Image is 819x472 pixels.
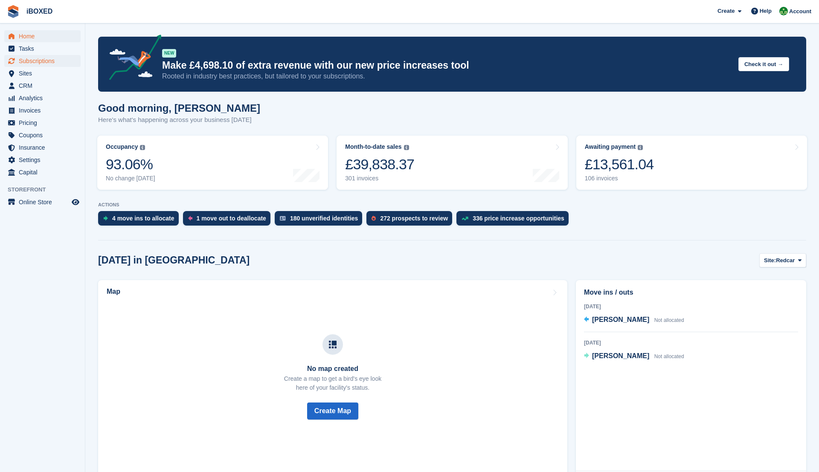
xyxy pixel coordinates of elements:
span: Sites [19,67,70,79]
span: Analytics [19,92,70,104]
span: [PERSON_NAME] [592,352,649,359]
div: Month-to-date sales [345,143,401,151]
span: Home [19,30,70,42]
a: 336 price increase opportunities [456,211,573,230]
span: Account [789,7,811,16]
div: 272 prospects to review [380,215,448,222]
div: 106 invoices [585,175,654,182]
div: 180 unverified identities [290,215,358,222]
div: 4 move ins to allocate [112,215,174,222]
p: Make £4,698.10 of extra revenue with our new price increases tool [162,59,732,72]
img: prospect-51fa495bee0391a8d652442698ab0144808aea92771e9ea1ae160a38d050c398.svg [372,216,376,221]
img: price-adjustments-announcement-icon-8257ccfd72463d97f412b2fc003d46551f7dbcb40ab6d574587a9cd5c0d94... [102,35,162,83]
img: icon-info-grey-7440780725fd019a000dd9b08b2336e03edf1995a4989e88bcd33f0948082b44.svg [404,145,409,150]
a: 1 move out to deallocate [183,211,275,230]
a: menu [4,166,81,178]
p: Here's what's happening across your business [DATE] [98,115,260,125]
a: menu [4,80,81,92]
p: Rooted in industry best practices, but tailored to your subscriptions. [162,72,732,81]
span: Insurance [19,142,70,153]
h2: Move ins / outs [584,287,798,298]
img: move_ins_to_allocate_icon-fdf77a2bb77ea45bf5b3d319d69a93e2d87916cf1d5bf7949dd705db3b84f3ca.svg [103,216,108,221]
a: [PERSON_NAME] Not allocated [584,315,684,326]
img: stora-icon-8386f47178a22dfd0bd8f6a31ec36ba5ce8667c1dd55bd0f319d3a0aa187defe.svg [7,5,20,18]
a: menu [4,43,81,55]
h2: [DATE] in [GEOGRAPHIC_DATA] [98,255,250,266]
a: 4 move ins to allocate [98,211,183,230]
h1: Good morning, [PERSON_NAME] [98,102,260,114]
span: Not allocated [654,353,684,359]
a: menu [4,117,81,129]
div: £13,561.04 [585,156,654,173]
img: price_increase_opportunities-93ffe204e8149a01c8c9dc8f82e8f89637d9d84a8eef4429ea346261dce0b2c0.svg [462,217,468,220]
a: menu [4,196,81,208]
span: Storefront [8,185,85,194]
img: move_outs_to_deallocate_icon-f764333ba52eb49d3ac5e1228854f67142a1ed5810a6f6cc68b1a99e826820c5.svg [188,216,192,221]
div: 93.06% [106,156,155,173]
span: Pricing [19,117,70,129]
img: verify_identity-adf6edd0f0f0b5bbfe63781bf79b02c33cf7c696d77639b501bdc392416b5a36.svg [280,216,286,221]
span: Create [717,7,735,15]
div: Awaiting payment [585,143,636,151]
span: Help [760,7,772,15]
a: menu [4,67,81,79]
a: menu [4,154,81,166]
div: Occupancy [106,143,138,151]
a: Preview store [70,197,81,207]
div: £39,838.37 [345,156,414,173]
span: [PERSON_NAME] [592,316,649,323]
p: Create a map to get a bird's eye look here of your facility's status. [284,374,381,392]
a: menu [4,92,81,104]
span: Tasks [19,43,70,55]
div: NEW [162,49,176,58]
h3: No map created [284,365,381,373]
a: menu [4,129,81,141]
button: Check it out → [738,57,789,71]
div: [DATE] [584,303,798,310]
a: iBOXED [23,4,56,18]
button: Create Map [307,403,358,420]
div: 1 move out to deallocate [197,215,266,222]
span: Coupons [19,129,70,141]
img: map-icn-33ee37083ee616e46c38cad1a60f524a97daa1e2b2c8c0bc3eb3415660979fc1.svg [329,341,337,348]
h2: Map [107,288,120,295]
a: menu [4,55,81,67]
span: Not allocated [654,317,684,323]
div: 301 invoices [345,175,414,182]
div: No change [DATE] [106,175,155,182]
span: Capital [19,166,70,178]
a: menu [4,30,81,42]
a: Month-to-date sales £39,838.37 301 invoices [337,136,567,190]
span: CRM [19,80,70,92]
img: icon-info-grey-7440780725fd019a000dd9b08b2336e03edf1995a4989e88bcd33f0948082b44.svg [638,145,643,150]
a: menu [4,104,81,116]
a: 272 prospects to review [366,211,456,230]
div: [DATE] [584,339,798,347]
button: Site: Redcar [759,253,806,267]
a: [PERSON_NAME] Not allocated [584,351,684,362]
span: Site: [764,256,776,265]
p: ACTIONS [98,202,806,208]
a: 180 unverified identities [275,211,367,230]
span: Settings [19,154,70,166]
a: Awaiting payment £13,561.04 106 invoices [576,136,807,190]
div: 336 price increase opportunities [473,215,564,222]
a: menu [4,142,81,153]
a: Occupancy 93.06% No change [DATE] [97,136,328,190]
img: icon-info-grey-7440780725fd019a000dd9b08b2336e03edf1995a4989e88bcd33f0948082b44.svg [140,145,145,150]
span: Subscriptions [19,55,70,67]
span: Invoices [19,104,70,116]
img: Amanda Forder [779,7,788,15]
span: Redcar [776,256,795,265]
span: Online Store [19,196,70,208]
